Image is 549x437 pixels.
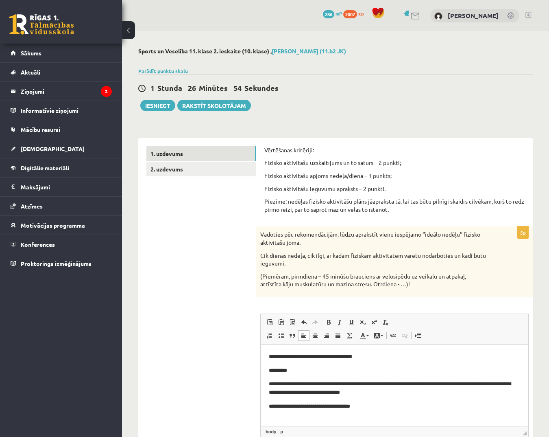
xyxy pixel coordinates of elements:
[21,241,55,248] span: Konferences
[344,330,355,341] a: Math
[332,330,344,341] a: Justify
[11,82,112,101] a: Ziņojumi2
[399,330,410,341] a: Unlink
[368,317,380,327] a: Superscript
[343,10,368,17] a: 2007 xp
[244,83,279,92] span: Sekundes
[11,44,112,62] a: Sākums
[261,345,528,426] iframe: Editor, wiswyg-editor-user-answer-47024914380700
[11,235,112,254] a: Konferences
[21,82,112,101] legend: Ziņojumi
[11,101,112,120] a: Informatīvie ziņojumi
[412,330,424,341] a: Insert Page Break for Printing
[157,83,182,92] span: Stunda
[138,48,533,55] h2: Sports un Veselība 11. klase 2. ieskaite (10. klase) ,
[343,10,357,18] span: 2007
[150,83,155,92] span: 1
[21,68,40,76] span: Aktuāli
[260,272,488,288] p: (Piemēram, pirmdiena – 45 minūšu brauciens ar velosipēdu uz veikalu un atpakaļ, attīstīta kāju mu...
[11,178,112,196] a: Maksājumi
[323,10,342,17] a: 286 mP
[335,10,342,17] span: mP
[358,10,364,17] span: xp
[264,159,525,167] p: Fizisko aktivitāšu uzskaitījums un to saturs – 2 punkti;
[323,10,334,18] span: 286
[298,330,309,341] a: Align Left
[21,145,85,152] span: [DEMOGRAPHIC_DATA]
[21,126,60,133] span: Mācību resursi
[334,317,346,327] a: Italic (Ctrl+I)
[309,317,321,327] a: Redo (Ctrl+Y)
[287,317,298,327] a: Paste from Word
[260,231,488,246] p: Vadoties pēc rekomendācijām, lūdzu aprakstīt vienu iespējamo ‘’ideālo nedēļu’’ fizisko aktivitāšu...
[279,428,285,435] a: p element
[11,120,112,139] a: Mācību resursi
[264,172,525,180] p: Fizisko aktivitāšu apjoms nedēļā/dienā – 1 punkts;
[260,252,488,268] p: Cik dienas nedēļā, cik ilgi, ar kādām fiziskām aktivitātēm varētu nodarboties un kādi būtu ieguvumi.
[9,14,74,35] a: Rīgas 1. Tālmācības vidusskola
[146,162,256,177] a: 2. uzdevums
[146,146,256,161] a: 1. uzdevums
[517,226,529,239] p: 5p
[11,216,112,235] a: Motivācijas programma
[371,330,386,341] a: Background Color
[199,83,228,92] span: Minūtes
[21,222,85,229] span: Motivācijas programma
[275,317,287,327] a: Paste as plain text (Ctrl+Shift+V)
[264,317,275,327] a: Paste (Ctrl+V)
[357,330,371,341] a: Text Color
[523,431,527,435] span: Resize
[11,197,112,215] a: Atzīmes
[357,317,368,327] a: Subscript
[323,317,334,327] a: Bold (Ctrl+B)
[11,158,112,177] a: Digitālie materiāli
[188,83,196,92] span: 26
[272,47,346,55] a: [PERSON_NAME] (11.b2 JK)
[380,317,391,327] a: Remove Format
[264,146,525,154] p: Vērtēšanas kritēriji:
[346,317,357,327] a: Underline (Ctrl+U)
[11,139,112,158] a: [DEMOGRAPHIC_DATA]
[21,49,41,57] span: Sākums
[287,330,298,341] a: Block Quote
[177,100,251,111] a: Rakstīt skolotājam
[388,330,399,341] a: Link (Ctrl+K)
[21,101,112,120] legend: Informatīvie ziņojumi
[21,202,43,210] span: Atzīmes
[101,86,112,97] i: 2
[21,260,91,267] span: Proktoringa izmēģinājums
[264,330,275,341] a: Insert/Remove Numbered List
[264,198,525,213] p: Piezīme: nedēļas fizisko aktivitāšu plāns jāapraksta tā, lai tas būtu pilnīgi skaidrs cilvēkam, k...
[298,317,309,327] a: Undo (Ctrl+Z)
[21,178,112,196] legend: Maksājumi
[275,330,287,341] a: Insert/Remove Bulleted List
[264,428,278,435] a: body element
[448,11,499,20] a: [PERSON_NAME]
[264,185,525,193] p: Fizisko aktivitāšu ieguvumu apraksts – 2 punkti.
[233,83,242,92] span: 54
[11,63,112,81] a: Aktuāli
[321,330,332,341] a: Align Right
[11,254,112,273] a: Proktoringa izmēģinājums
[309,330,321,341] a: Center
[138,68,188,74] a: Parādīt punktu skalu
[434,12,442,20] img: Armands Levandovskis
[140,100,175,111] button: Iesniegt
[21,164,69,171] span: Digitālie materiāli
